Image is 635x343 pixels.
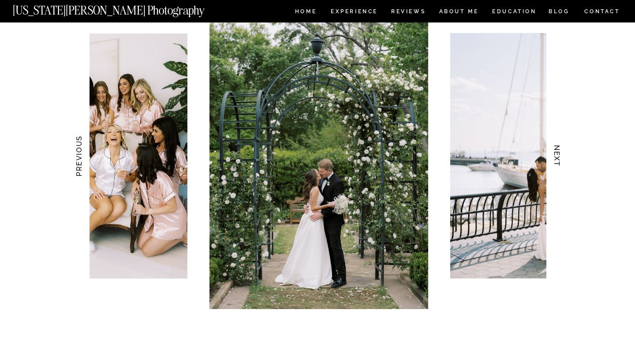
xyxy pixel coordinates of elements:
a: Experience [331,9,377,16]
a: [US_STATE][PERSON_NAME] Photography [13,4,234,12]
a: EDUCATION [491,9,538,16]
h3: PREVIOUS [74,128,83,184]
a: BLOG [549,9,570,16]
a: CONTACT [584,7,620,16]
h3: NEXT [553,128,562,184]
a: REVIEWS [391,9,424,16]
a: ABOUT ME [439,9,479,16]
a: HOME [293,9,318,16]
